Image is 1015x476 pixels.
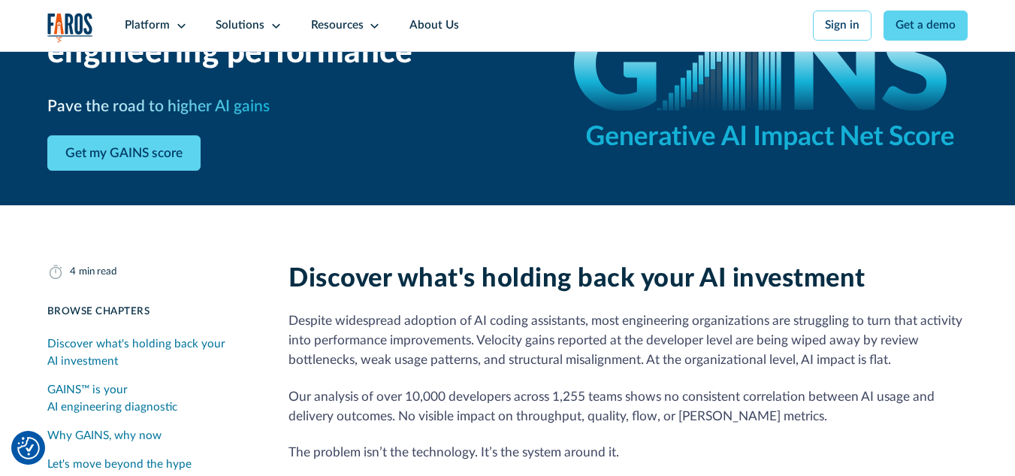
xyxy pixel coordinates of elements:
p: The problem isn’t the technology. It’s the system around it. [288,443,968,462]
a: Get a demo [884,11,968,41]
p: Despite widespread adoption of AI coding assistants, most engineering organizations are strugglin... [288,311,968,370]
div: Resources [311,17,364,35]
h2: Discover what's holding back your AI investment [288,263,968,294]
a: Get my GAINS score [47,135,201,171]
button: Cookie Settings [17,437,40,459]
div: Why GAINS, why now [47,428,162,445]
div: 4 [70,264,76,279]
a: Sign in [813,11,872,41]
div: Let's move beyond the hype [47,456,192,474]
p: Our analysis of over 10,000 developers across 1,255 teams shows no consistent correlation between... [288,387,968,426]
div: Solutions [216,17,264,35]
a: Discover what's holding back your AI investment [47,330,255,376]
img: Logo of the analytics and reporting company Faros. [47,13,93,43]
a: home [47,13,93,43]
div: Platform [125,17,170,35]
h3: Pave the road to higher AI gains [47,95,270,119]
div: min read [79,264,117,279]
div: Discover what's holding back your AI investment [47,336,255,371]
a: GAINS™ is your AI engineering diagnostic [47,376,255,422]
div: GAINS™ is your AI engineering diagnostic [47,382,255,417]
img: Revisit consent button [17,437,40,459]
a: Why GAINS, why now [47,422,255,450]
div: Browse Chapters [47,304,255,319]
